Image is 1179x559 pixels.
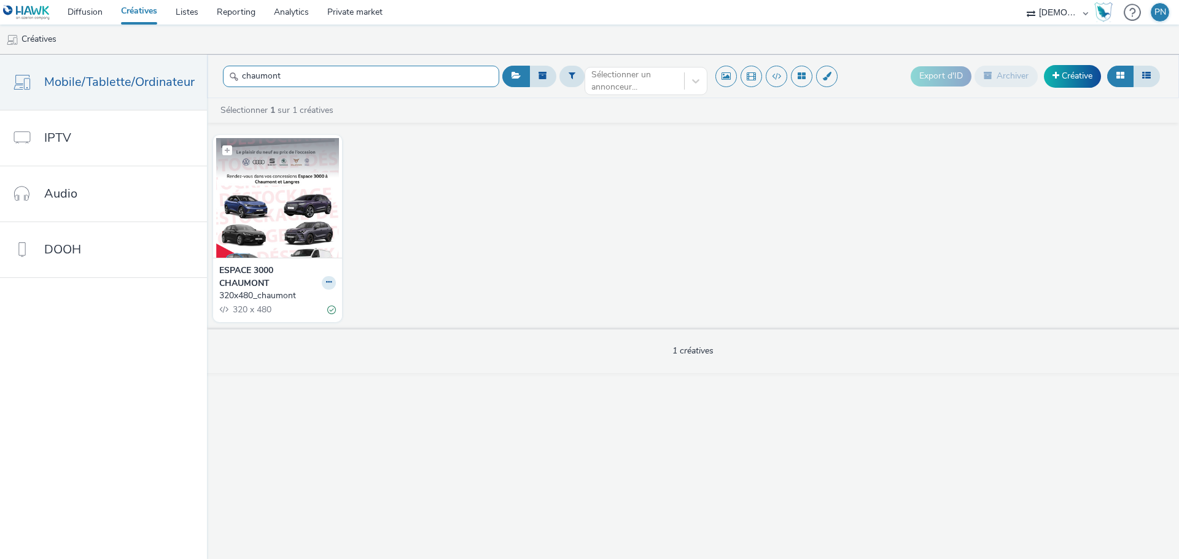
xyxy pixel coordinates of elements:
[327,303,336,316] div: Valide
[219,290,331,302] div: 320x480_chaumont
[3,5,50,20] img: undefined Logo
[216,138,339,258] img: 320x480_chaumont visual
[1094,2,1113,22] img: Hawk Academy
[270,104,275,116] strong: 1
[1044,65,1101,87] a: Créative
[975,66,1038,87] button: Archiver
[591,69,678,94] div: Sélectionner un annonceur...
[219,290,336,302] a: 320x480_chaumont
[6,34,18,46] img: mobile
[911,66,971,86] button: Export d'ID
[1133,66,1160,87] button: Liste
[223,66,499,87] input: Rechercher...
[1094,2,1118,22] a: Hawk Academy
[44,241,81,258] span: DOOH
[672,345,714,357] span: 1 créatives
[44,185,77,202] span: Audio
[44,73,195,91] span: Mobile/Tablette/Ordinateur
[219,104,338,116] a: Sélectionner sur 1 créatives
[219,264,319,290] strong: ESPACE 3000 CHAUMONT
[1154,3,1166,21] div: PN
[1107,66,1134,87] button: Grille
[44,129,71,147] span: IPTV
[232,304,271,315] span: 320 x 480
